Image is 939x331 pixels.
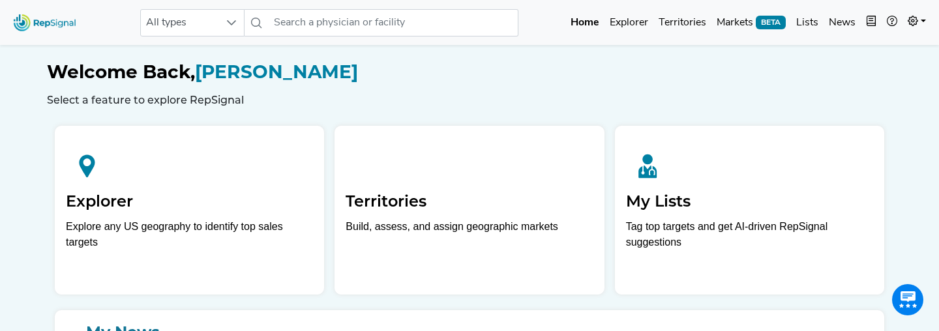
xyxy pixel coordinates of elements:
p: Tag top targets and get AI-driven RepSignal suggestions [626,219,873,257]
a: Home [565,10,604,36]
a: Explorer [604,10,653,36]
h6: Select a feature to explore RepSignal [47,94,892,106]
a: MarketsBETA [711,10,791,36]
a: My ListsTag top targets and get AI-driven RepSignal suggestions [615,126,884,295]
span: Welcome Back, [47,61,195,83]
h2: My Lists [626,192,873,211]
input: Search a physician or facility [269,9,518,36]
h2: Explorer [66,192,313,211]
a: ExplorerExplore any US geography to identify top sales targets [55,126,324,295]
span: BETA [756,16,786,29]
span: All types [141,10,219,36]
a: TerritoriesBuild, assess, and assign geographic markets [335,126,604,295]
a: News [824,10,861,36]
div: Explore any US geography to identify top sales targets [66,219,313,250]
p: Build, assess, and assign geographic markets [346,219,593,257]
a: Lists [791,10,824,36]
a: Territories [653,10,711,36]
h2: Territories [346,192,593,211]
button: Intel Book [861,10,882,36]
h1: [PERSON_NAME] [47,61,892,83]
